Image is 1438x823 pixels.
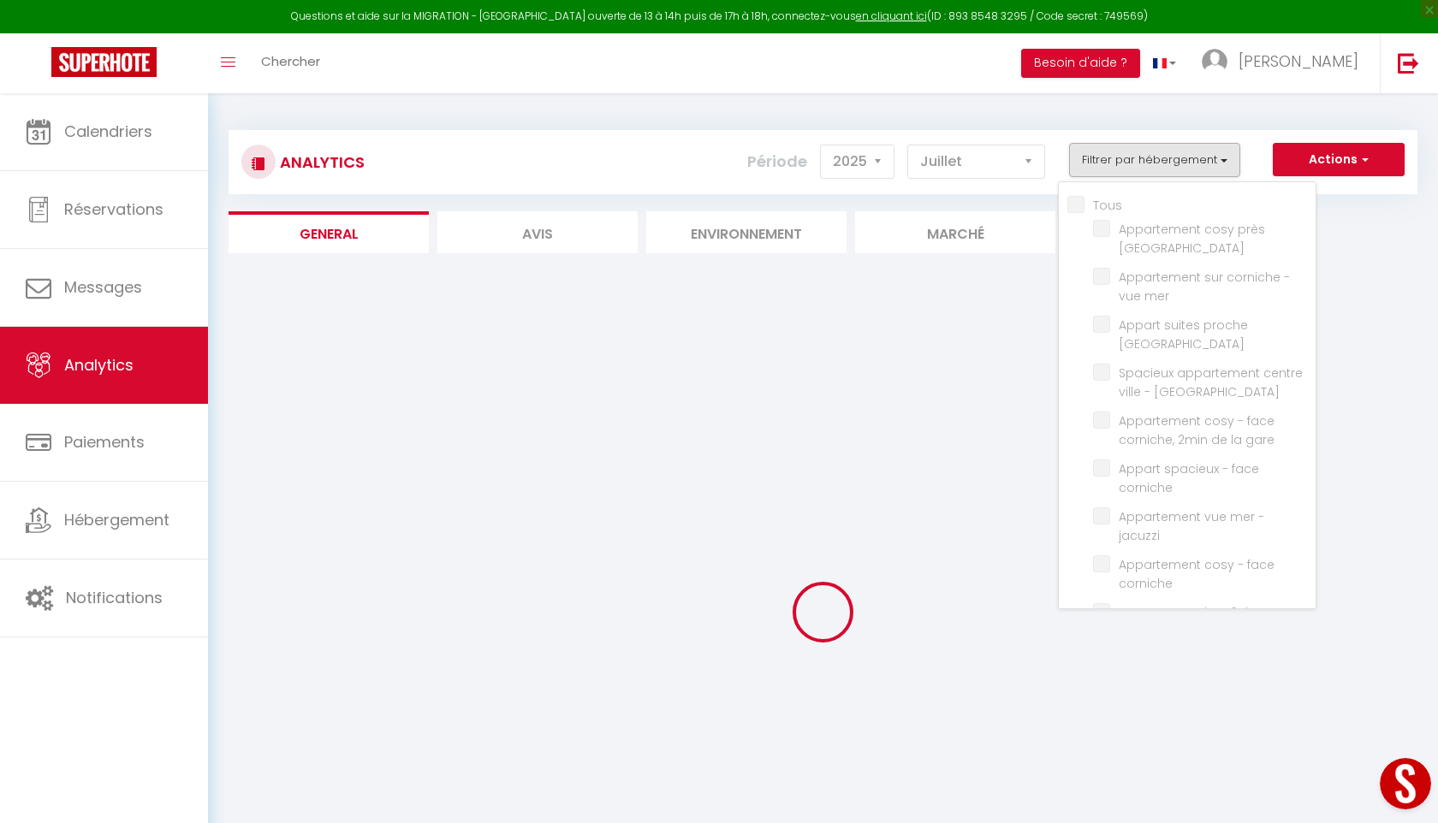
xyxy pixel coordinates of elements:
[1202,49,1227,74] img: ...
[66,587,163,608] span: Notifications
[437,211,638,253] li: Avis
[64,121,152,142] span: Calendriers
[261,52,320,70] span: Chercher
[855,211,1055,253] li: Marché
[276,143,365,181] h3: Analytics
[248,33,333,93] a: Chercher
[1119,364,1303,400] span: Spacieux appartement centre ville - [GEOGRAPHIC_DATA]
[64,431,145,453] span: Paiements
[1069,143,1240,177] button: Filtrer par hébergement
[51,47,157,77] img: Super Booking
[64,509,169,530] span: Hébergement
[1119,317,1248,352] span: Appart suites proche [GEOGRAPHIC_DATA]
[1119,508,1264,544] span: Appartement vue mer - jacuzzi
[856,9,927,23] a: en cliquant ici
[1021,49,1140,78] button: Besoin d'aide ?
[64,276,142,298] span: Messages
[1119,460,1259,496] span: Appart spacieux - face corniche
[1189,33,1380,93] a: ... [PERSON_NAME]
[1273,143,1405,177] button: Actions
[1119,412,1275,448] span: Appartement cosy - face corniche, 2min de la gare
[1119,221,1265,257] span: Appartement cosy près [GEOGRAPHIC_DATA]
[1398,52,1419,74] img: logout
[64,198,163,220] span: Réservations
[64,354,134,376] span: Analytics
[1119,269,1290,305] span: Appartement sur corniche - vue mer
[646,211,847,253] li: Environnement
[1239,50,1358,72] span: [PERSON_NAME]
[1366,751,1438,823] iframe: LiveChat chat widget
[1119,556,1275,592] span: Appartement cosy - face corniche
[747,143,807,181] label: Période
[229,211,429,253] li: General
